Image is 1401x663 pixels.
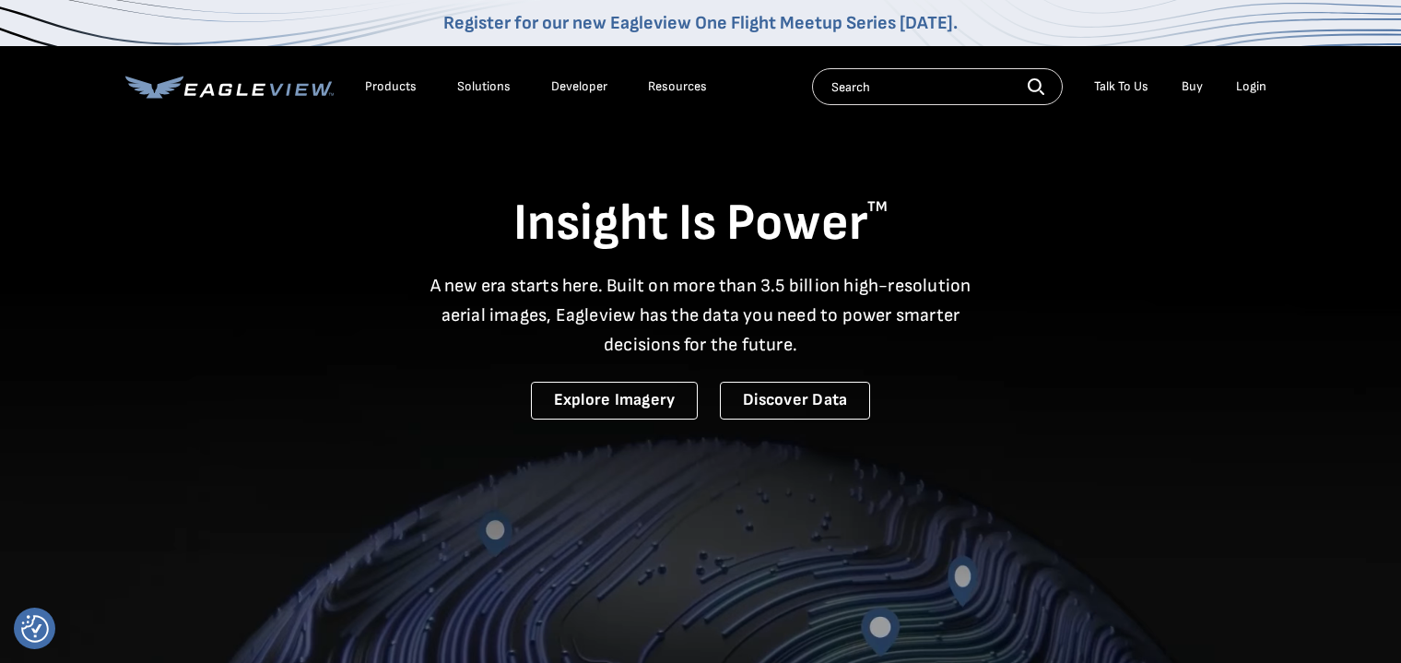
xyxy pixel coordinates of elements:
[531,382,699,420] a: Explore Imagery
[21,615,49,643] img: Revisit consent button
[457,78,511,95] div: Solutions
[21,615,49,643] button: Consent Preferences
[867,198,888,216] sup: TM
[365,78,417,95] div: Products
[720,382,870,420] a: Discover Data
[648,78,707,95] div: Resources
[812,68,1063,105] input: Search
[443,12,958,34] a: Register for our new Eagleview One Flight Meetup Series [DATE].
[551,78,607,95] a: Developer
[125,192,1276,256] h1: Insight Is Power
[418,271,983,360] p: A new era starts here. Built on more than 3.5 billion high-resolution aerial images, Eagleview ha...
[1094,78,1148,95] div: Talk To Us
[1182,78,1203,95] a: Buy
[1236,78,1266,95] div: Login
